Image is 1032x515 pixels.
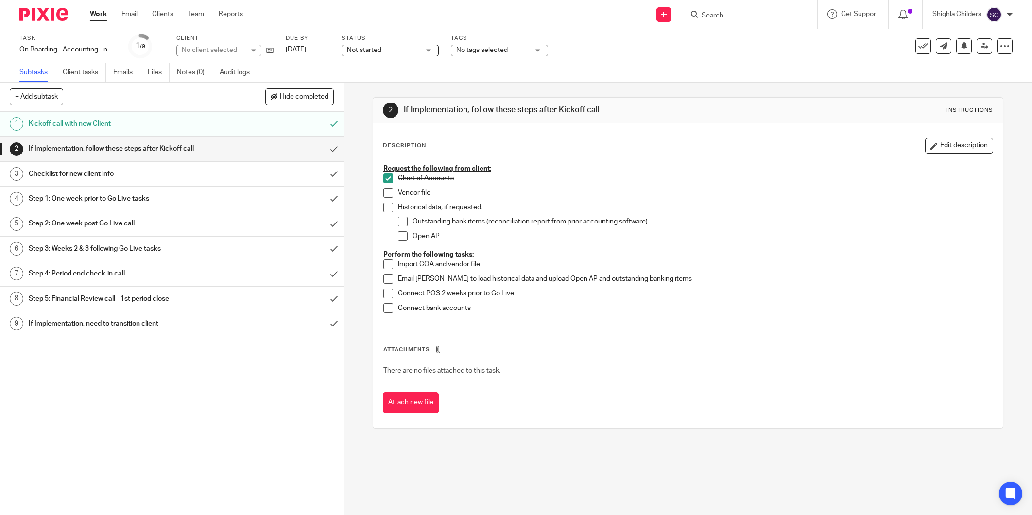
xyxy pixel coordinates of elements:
p: Vendor file [398,188,993,198]
a: Emails [113,63,140,82]
label: Client [176,34,274,42]
a: Clients [152,9,173,19]
span: No tags selected [456,47,508,53]
label: Tags [451,34,548,42]
div: 4 [10,192,23,206]
span: Get Support [841,11,878,17]
button: Edit description [925,138,993,154]
span: Attachments [383,347,430,352]
h1: Step 4: Period end check-in call [29,266,219,281]
p: Connect POS 2 weeks prior to Go Live [398,289,993,298]
button: Hide completed [265,88,334,105]
a: Work [90,9,107,19]
h1: Step 5: Financial Review call - 1st period close [29,292,219,306]
div: On Boarding - Accounting - new client [19,45,117,54]
h1: Step 1: One week prior to Go Live tasks [29,191,219,206]
div: 6 [10,242,23,256]
div: No client selected [182,45,245,55]
h1: Checklist for new client info [29,167,219,181]
p: Shighla Childers [932,9,981,19]
a: Files [148,63,170,82]
u: Request the following from client: [383,165,491,172]
p: Email [PERSON_NAME] to load historical data and upload Open AP and outstanding banking items [398,274,993,284]
h1: Step 2: One week post Go Live call [29,216,219,231]
h1: If Implementation, need to transition client [29,316,219,331]
label: Task [19,34,117,42]
p: Chart of Accounts [398,173,993,183]
small: /9 [140,44,145,49]
h1: If Implementation, follow these steps after Kickoff call [29,141,219,156]
h1: If Implementation, follow these steps after Kickoff call [404,105,709,115]
div: 1 [136,40,145,51]
div: 3 [10,167,23,181]
img: Pixie [19,8,68,21]
button: + Add subtask [10,88,63,105]
div: 8 [10,292,23,306]
div: 9 [10,317,23,330]
p: Historical data, if requested. [398,203,993,212]
u: Perform the following tasks: [383,251,474,258]
div: 7 [10,267,23,280]
img: svg%3E [986,7,1002,22]
input: Search [701,12,788,20]
span: There are no files attached to this task. [383,367,500,374]
div: Instructions [946,106,993,114]
a: Notes (0) [177,63,212,82]
a: Subtasks [19,63,55,82]
a: Team [188,9,204,19]
label: Status [342,34,439,42]
button: Attach new file [383,392,439,414]
span: Not started [347,47,381,53]
a: Email [121,9,138,19]
p: Description [383,142,426,150]
div: 2 [383,103,398,118]
div: 5 [10,217,23,231]
span: Hide completed [280,93,328,101]
p: Outstanding bank items (reconciliation report from prior accounting software) [413,217,993,226]
h1: Step 3: Weeks 2 & 3 following Go Live tasks [29,241,219,256]
div: 1 [10,117,23,131]
a: Client tasks [63,63,106,82]
h1: Kickoff call with new Client [29,117,219,131]
label: Due by [286,34,329,42]
div: 2 [10,142,23,156]
a: Audit logs [220,63,257,82]
p: Open AP [413,231,993,241]
span: [DATE] [286,46,306,53]
p: Import COA and vendor file [398,259,993,269]
p: Connect bank accounts [398,303,993,313]
a: Reports [219,9,243,19]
